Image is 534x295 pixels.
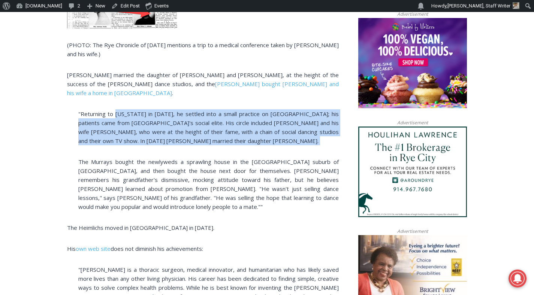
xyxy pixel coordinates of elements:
[67,109,339,145] p: "Returning to [US_STATE] in [DATE], he settled into a small practice on [GEOGRAPHIC_DATA]; his pa...
[390,228,435,235] span: Advertisement
[390,119,435,126] span: Advertisement
[513,2,519,9] img: (PHOTO: MyRye.com Summer 2023 intern Beatrice Larzul.)
[67,70,339,97] p: [PERSON_NAME] married the daughter of [PERSON_NAME] and [PERSON_NAME], at the height of the succe...
[358,18,467,109] img: Baked by Melissa
[180,73,363,93] a: Intern @ [DOMAIN_NAME]
[447,3,510,9] span: [PERSON_NAME], Staff Writer
[76,245,111,252] a: own web site
[390,10,435,18] span: Advertisement
[67,244,339,253] p: His does not diminish his achievements:
[196,74,347,91] span: Intern @ [DOMAIN_NAME]
[67,223,339,232] p: The Heimlichs moved in [GEOGRAPHIC_DATA] in [DATE].
[189,0,354,73] div: "[PERSON_NAME] and I covered the [DATE] Parade, which was a really eye opening experience as I ha...
[67,157,339,211] p: The Murrays bought the newlyweds a sprawling house in the [GEOGRAPHIC_DATA] suburb of [GEOGRAPHIC...
[67,80,339,97] a: [PERSON_NAME] bought [PERSON_NAME] and his wife a home in [GEOGRAPHIC_DATA]
[67,40,339,58] p: (PHOTO: The Rye Chronicle of [DATE] mentions a trip to a medical conference taken by [PERSON_NAME...
[358,127,467,217] img: Houlihan Lawrence The #1 Brokerage in Rye City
